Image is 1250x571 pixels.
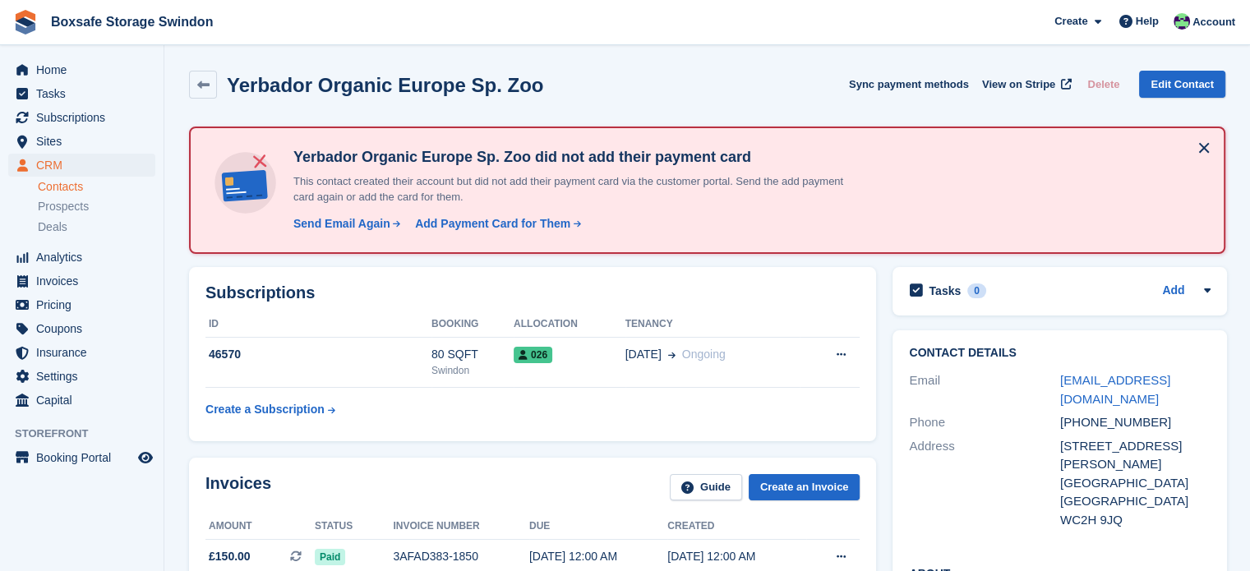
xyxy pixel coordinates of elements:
h4: Yerbador Organic Europe Sp. Zoo did not add their payment card [287,148,862,167]
div: [GEOGRAPHIC_DATA] [1060,474,1211,493]
div: [GEOGRAPHIC_DATA] [1060,492,1211,511]
div: Phone [909,413,1060,432]
div: Address [909,437,1060,530]
div: Send Email Again [293,215,390,233]
a: menu [8,58,155,81]
span: Paid [315,549,345,565]
a: menu [8,365,155,388]
a: menu [8,154,155,177]
div: 0 [967,283,986,298]
div: [DATE] 12:00 AM [667,548,805,565]
a: menu [8,389,155,412]
img: Kim Virabi [1174,13,1190,30]
h2: Tasks [929,283,961,298]
div: Add Payment Card for Them [415,215,570,233]
span: Subscriptions [36,106,135,129]
span: Account [1192,14,1235,30]
h2: Contact Details [909,347,1211,360]
div: Swindon [431,363,514,378]
p: This contact created their account but did not add their payment card via the customer portal. Se... [287,173,862,205]
div: [PHONE_NUMBER] [1060,413,1211,432]
span: Tasks [36,82,135,105]
th: Created [667,513,805,540]
a: menu [8,293,155,316]
th: Invoice number [393,513,529,540]
span: £150.00 [209,548,251,565]
div: WC2H 9JQ [1060,511,1211,530]
a: Boxsafe Storage Swindon [44,8,219,35]
span: Booking Portal [36,446,135,469]
th: Status [315,513,393,540]
th: Due [529,513,667,540]
span: Ongoing [682,348,726,361]
span: Invoices [36,269,135,292]
span: Deals [38,219,67,235]
a: Guide [670,474,742,501]
span: Analytics [36,246,135,269]
a: menu [8,130,155,153]
th: Amount [205,513,315,540]
a: View on Stripe [976,71,1075,98]
div: Create a Subscription [205,401,325,418]
a: menu [8,341,155,364]
div: [DATE] 12:00 AM [529,548,667,565]
span: Sites [36,130,135,153]
a: menu [8,446,155,469]
a: Deals [38,219,155,236]
th: ID [205,311,431,338]
a: [EMAIL_ADDRESS][DOMAIN_NAME] [1060,373,1170,406]
button: Delete [1081,71,1126,98]
span: Insurance [36,341,135,364]
a: menu [8,246,155,269]
img: stora-icon-8386f47178a22dfd0bd8f6a31ec36ba5ce8667c1dd55bd0f319d3a0aa187defe.svg [13,10,38,35]
a: Preview store [136,448,155,467]
a: Prospects [38,198,155,215]
span: Coupons [36,317,135,340]
span: Storefront [15,426,164,442]
div: 46570 [205,346,431,363]
th: Tenancy [625,311,800,338]
div: Email [909,371,1060,408]
span: CRM [36,154,135,177]
div: 80 SQFT [431,346,514,363]
button: Sync payment methods [849,71,969,98]
span: Create [1054,13,1087,30]
span: Capital [36,389,135,412]
span: Prospects [38,199,89,214]
th: Allocation [514,311,625,338]
a: menu [8,269,155,292]
img: no-card-linked-e7822e413c904bf8b177c4d89f31251c4716f9871600ec3ca5bfc59e148c83f4.svg [210,148,280,218]
a: Add [1162,282,1184,301]
a: menu [8,82,155,105]
a: menu [8,317,155,340]
a: menu [8,106,155,129]
a: Edit Contact [1139,71,1225,98]
h2: Yerbador Organic Europe Sp. Zoo [227,74,543,96]
a: Create a Subscription [205,394,335,425]
span: Settings [36,365,135,388]
th: Booking [431,311,514,338]
a: Create an Invoice [749,474,860,501]
a: Add Payment Card for Them [408,215,583,233]
span: [DATE] [625,346,662,363]
span: 026 [514,347,552,363]
span: Help [1136,13,1159,30]
div: [STREET_ADDRESS][PERSON_NAME] [1060,437,1211,474]
h2: Subscriptions [205,283,860,302]
span: Home [36,58,135,81]
div: 3AFAD383-1850 [393,548,529,565]
a: Contacts [38,179,155,195]
span: View on Stripe [982,76,1055,93]
span: Pricing [36,293,135,316]
h2: Invoices [205,474,271,501]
